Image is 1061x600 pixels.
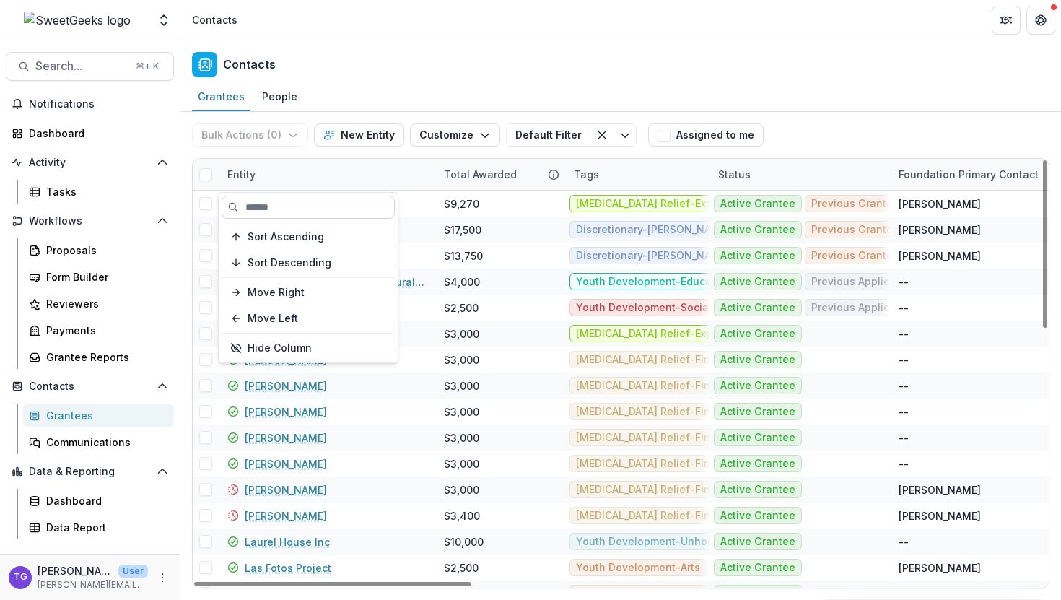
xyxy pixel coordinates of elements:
[219,159,435,190] div: Entity
[444,326,479,342] div: $3,000
[444,482,479,497] div: $3,000
[576,198,751,210] span: [MEDICAL_DATA] Relief-Experience
[720,328,795,340] span: Active Grantee
[35,59,127,73] span: Search...
[29,381,151,393] span: Contacts
[23,238,174,262] a: Proposals
[899,534,909,549] div: --
[720,432,795,444] span: Active Grantee
[245,534,330,549] a: Laurel House Inc
[890,167,1047,182] div: Foundation Primary Contact
[576,276,775,288] span: Youth Development-Education/Literacy
[410,123,500,147] button: Customize
[576,484,774,496] span: [MEDICAL_DATA] Relief-Financial Relief
[256,86,303,107] div: People
[444,456,479,471] div: $3,000
[720,302,795,314] span: Active Grantee
[6,151,174,174] button: Open Activity
[899,274,909,290] div: --
[6,52,174,81] button: Search...
[23,516,174,539] a: Data Report
[29,126,162,141] div: Dashboard
[14,573,27,582] div: Theresa Gartland
[46,520,162,535] div: Data Report
[709,159,890,190] div: Status
[899,508,981,523] div: [PERSON_NAME]
[245,482,327,497] a: [PERSON_NAME]
[720,198,795,210] span: Active Grantee
[192,83,250,111] a: Grantees
[899,222,981,238] div: [PERSON_NAME]
[46,435,162,450] div: Communications
[133,58,162,74] div: ⌘ + K
[811,224,899,236] span: Previous Grantee
[565,159,709,190] div: Tags
[576,458,774,470] span: [MEDICAL_DATA] Relief-Financial Relief
[899,196,981,212] div: [PERSON_NAME]
[992,6,1021,35] button: Partners
[720,510,795,522] span: Active Grantee
[614,123,637,147] button: Toggle menu
[23,318,174,342] a: Payments
[811,302,906,314] span: Previous Applicant
[29,466,151,478] span: Data & Reporting
[222,336,395,360] button: Hide Column
[222,225,395,248] button: Sort Ascending
[6,209,174,232] button: Open Workflows
[576,432,774,444] span: [MEDICAL_DATA] Relief-Financial Relief
[899,326,909,342] div: --
[709,167,759,182] div: Status
[245,378,327,394] a: [PERSON_NAME]
[23,489,174,513] a: Dashboard
[46,493,162,508] div: Dashboard
[444,404,479,419] div: $3,000
[899,404,909,419] div: --
[248,257,331,269] span: Sort Descending
[720,380,795,392] span: Active Grantee
[29,215,151,227] span: Workflows
[444,222,481,238] div: $17,500
[811,198,899,210] span: Previous Grantee
[46,323,162,338] div: Payments
[811,276,906,288] span: Previous Applicant
[46,408,162,423] div: Grantees
[245,404,327,419] a: [PERSON_NAME]
[576,302,812,314] span: Youth Development-Social Emotional Learning
[444,430,479,445] div: $3,000
[899,378,909,394] div: --
[444,534,484,549] div: $10,000
[576,380,774,392] span: [MEDICAL_DATA] Relief-Financial Relief
[23,180,174,204] a: Tasks
[154,569,171,586] button: More
[899,456,909,471] div: --
[576,328,751,340] span: [MEDICAL_DATA] Relief-Experience
[720,484,795,496] span: Active Grantee
[46,296,162,311] div: Reviewers
[222,307,395,330] button: Move Left
[29,157,151,169] span: Activity
[245,456,327,471] a: [PERSON_NAME]
[444,248,483,264] div: $13,750
[720,562,795,574] span: Active Grantee
[23,292,174,316] a: Reviewers
[24,12,131,29] img: SweetGeeks logo
[248,231,324,243] span: Sort Ascending
[46,349,162,365] div: Grantee Reports
[899,560,981,575] div: [PERSON_NAME]
[245,560,331,575] a: Las Fotos Project
[444,560,479,575] div: $2,500
[46,184,162,199] div: Tasks
[565,167,608,182] div: Tags
[576,536,765,548] span: Youth Development-Unhoused Youth
[23,265,174,289] a: Form Builder
[576,562,700,574] span: Youth Development-Arts
[192,86,250,107] div: Grantees
[444,196,479,212] div: $9,270
[506,123,590,147] button: Default Filter
[720,588,795,600] span: Active Grantee
[899,482,981,497] div: [PERSON_NAME]
[23,430,174,454] a: Communications
[245,430,327,445] a: [PERSON_NAME]
[118,565,148,578] p: User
